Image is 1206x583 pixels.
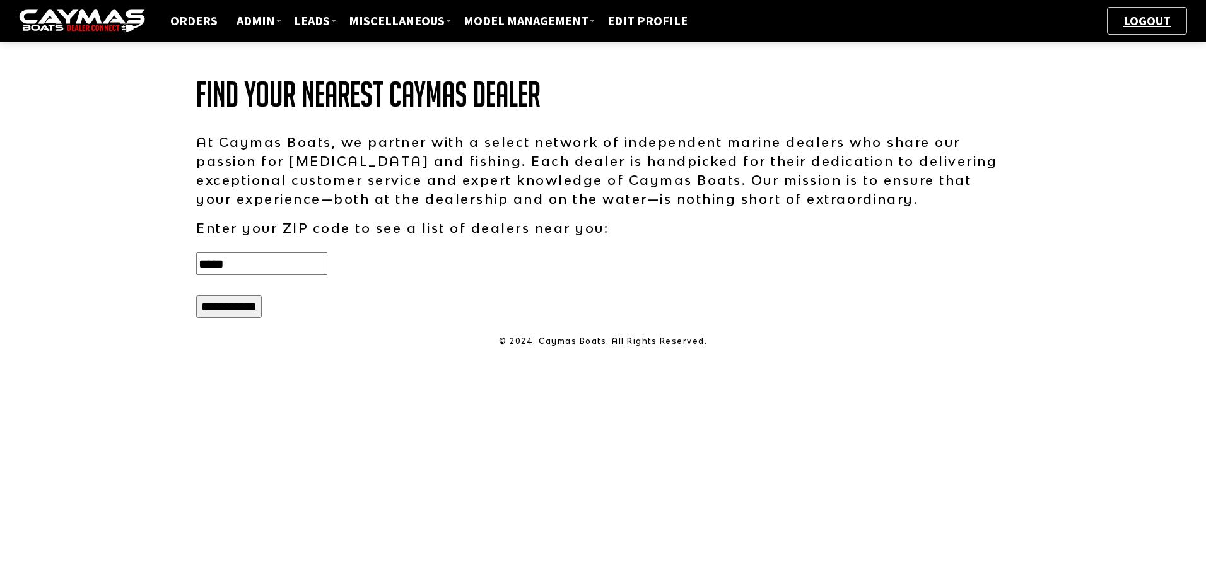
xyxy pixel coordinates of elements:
a: Orders [164,13,224,29]
img: caymas-dealer-connect-2ed40d3bc7270c1d8d7ffb4b79bf05adc795679939227970def78ec6f6c03838.gif [19,9,145,33]
a: Edit Profile [601,13,694,29]
p: © 2024. Caymas Boats. All Rights Reserved. [196,336,1010,347]
a: ADMIN [230,13,281,29]
a: Miscellaneous [342,13,451,29]
h1: Find Your Nearest Caymas Dealer [196,76,1010,114]
p: Enter your ZIP code to see a list of dealers near you: [196,218,1010,237]
a: Logout [1117,13,1177,28]
a: Model Management [457,13,595,29]
a: Leads [288,13,336,29]
p: At Caymas Boats, we partner with a select network of independent marine dealers who share our pas... [196,132,1010,208]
